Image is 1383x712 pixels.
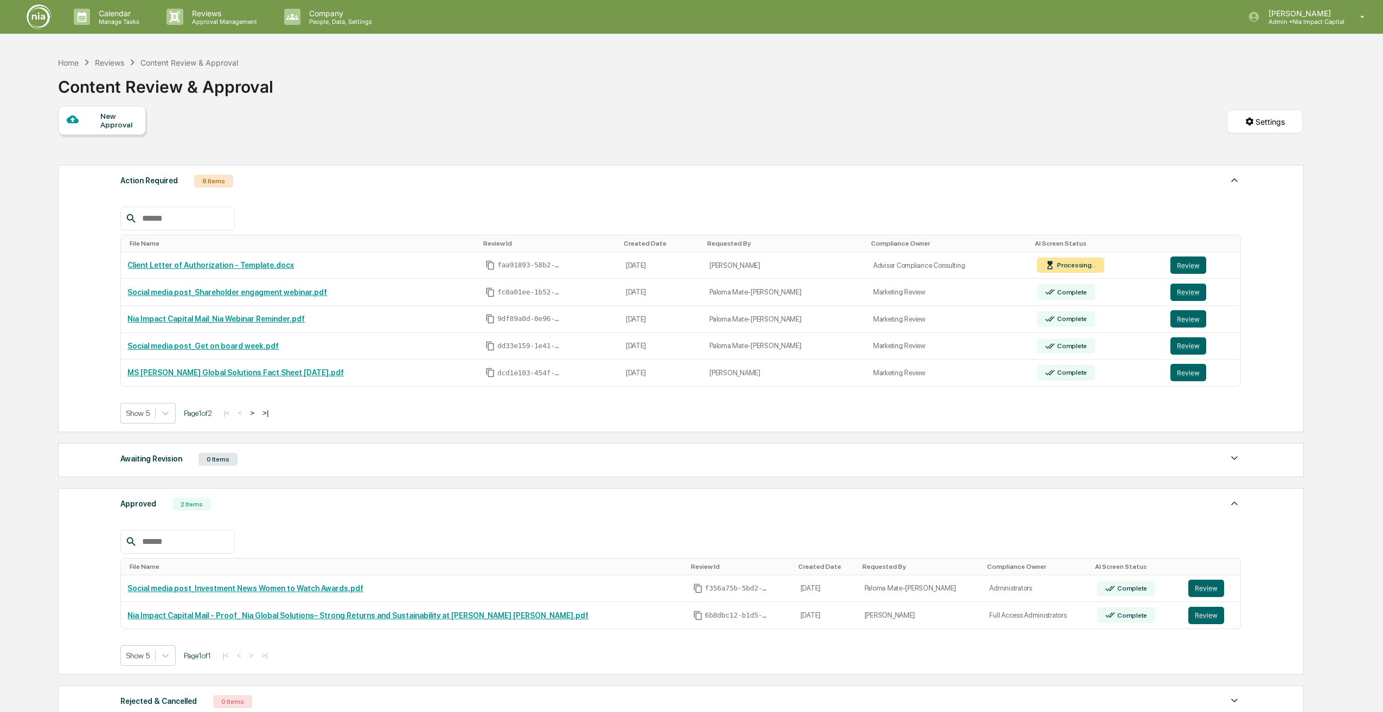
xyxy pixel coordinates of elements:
[1055,342,1087,350] div: Complete
[1170,284,1206,301] button: Review
[1188,607,1233,624] a: Review
[1260,18,1344,25] p: Admin • Nia Impact Capital
[693,583,703,593] span: Copy Id
[1188,580,1233,597] a: Review
[1227,110,1303,133] button: Settings
[703,306,867,333] td: Paloma Mate-[PERSON_NAME]
[26,4,52,30] img: logo
[691,563,790,570] div: Toggle SortBy
[247,408,258,418] button: >
[58,58,79,67] div: Home
[497,342,562,350] span: dd33e159-1e41-41c5-8e7f-14e52fe6ba78
[220,408,233,418] button: |<
[127,611,588,620] a: Nia Impact Capital Mail - Proof_ Nia Global Solutions– Strong Returns and Sustainability at [PERS...
[219,651,232,660] button: |<
[183,9,262,18] p: Reviews
[1055,288,1087,296] div: Complete
[497,261,562,270] span: faa91893-58b2-45b3-9414-381f04b93d8d
[127,288,327,297] a: Social media post_Shareholder engagment webinar.pdf
[300,9,377,18] p: Company
[705,584,770,593] span: f356a75b-5bd2-4bdf-a74e-9e2cb871707e
[798,563,854,570] div: Toggle SortBy
[1055,369,1087,376] div: Complete
[497,369,562,377] span: dcd1e103-454f-403e-a6d1-a9eb143e09bb
[619,279,703,306] td: [DATE]
[497,315,562,323] span: 9df89a0d-0e96-42d9-a997-a043278bae3d
[90,18,145,25] p: Manage Tasks
[703,279,867,306] td: Paloma Mate-[PERSON_NAME]
[127,342,279,350] a: Social media post_Get on board week.pdf
[624,240,699,247] div: Toggle SortBy
[1115,612,1147,619] div: Complete
[485,341,495,351] span: Copy Id
[693,611,703,620] span: Copy Id
[127,368,344,377] a: MS [PERSON_NAME] Global Solutions Fact Sheet [DATE].pdf
[983,602,1090,628] td: Full Access Administrators
[127,315,305,323] a: Nia Impact Capital Mail_Nia Webinar Reminder.pdf
[172,498,211,511] div: 2 Items
[703,360,867,386] td: [PERSON_NAME]
[1190,563,1235,570] div: Toggle SortBy
[1170,284,1233,301] a: Review
[1188,607,1224,624] button: Review
[703,252,867,279] td: [PERSON_NAME]
[707,240,862,247] div: Toggle SortBy
[1055,261,1096,269] div: Processing...
[95,58,124,67] div: Reviews
[867,252,1030,279] td: Adviser Compliance Consulting
[485,314,495,324] span: Copy Id
[794,575,858,602] td: [DATE]
[194,175,233,188] div: 8 Items
[987,563,1086,570] div: Toggle SortBy
[858,575,983,602] td: Paloma Mate-[PERSON_NAME]
[120,694,197,708] div: Rejected & Cancelled
[1170,364,1206,381] button: Review
[858,602,983,628] td: [PERSON_NAME]
[794,602,858,628] td: [DATE]
[1170,256,1233,274] a: Review
[199,453,238,466] div: 0 Items
[619,360,703,386] td: [DATE]
[862,563,979,570] div: Toggle SortBy
[127,584,363,593] a: Social media post_Investment News Women to Watch Awards.pdf
[1055,315,1087,323] div: Complete
[703,333,867,360] td: Paloma Mate-[PERSON_NAME]
[1170,256,1206,274] button: Review
[497,288,562,297] span: fc0a01ee-1b52-450b-9f48-ec23bbedf2e5
[259,408,272,418] button: >|
[1260,9,1344,18] p: [PERSON_NAME]
[130,563,682,570] div: Toggle SortBy
[140,58,238,67] div: Content Review & Approval
[90,9,145,18] p: Calendar
[619,252,703,279] td: [DATE]
[300,18,377,25] p: People, Data, Settings
[1170,310,1233,328] a: Review
[58,68,273,97] div: Content Review & Approval
[120,452,182,466] div: Awaiting Revision
[1228,174,1241,187] img: caret
[130,240,475,247] div: Toggle SortBy
[867,279,1030,306] td: Marketing Review
[1170,310,1206,328] button: Review
[1170,337,1233,355] a: Review
[100,112,137,129] div: New Approval
[120,174,178,188] div: Action Required
[1170,364,1233,381] a: Review
[619,333,703,360] td: [DATE]
[619,306,703,333] td: [DATE]
[120,497,156,511] div: Approved
[1188,580,1224,597] button: Review
[183,18,262,25] p: Approval Management
[485,260,495,270] span: Copy Id
[983,575,1090,602] td: Administrators
[1035,240,1160,247] div: Toggle SortBy
[485,287,495,297] span: Copy Id
[1170,337,1206,355] button: Review
[1228,452,1241,465] img: caret
[1228,497,1241,510] img: caret
[485,368,495,377] span: Copy Id
[258,651,271,660] button: >|
[867,306,1030,333] td: Marketing Review
[213,695,252,708] div: 0 Items
[184,651,211,660] span: Page 1 of 1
